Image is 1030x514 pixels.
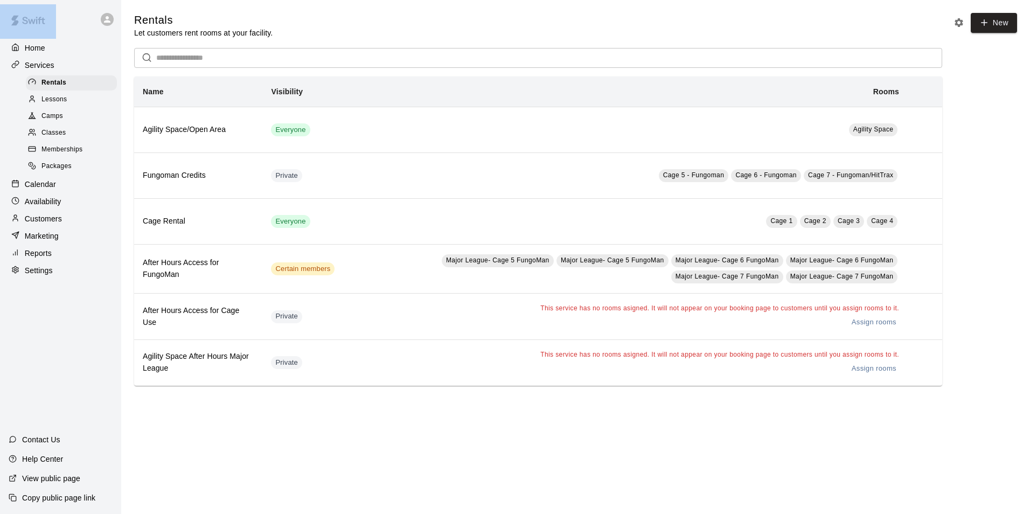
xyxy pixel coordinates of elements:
a: Services [9,57,113,73]
a: Reports [9,245,113,261]
a: Customers [9,211,113,227]
b: Visibility [271,87,303,96]
p: View public page [22,473,80,484]
span: Private [271,311,302,322]
p: Reports [25,248,52,259]
p: Customers [25,213,62,224]
div: Packages [26,159,117,174]
span: Packages [41,161,72,172]
a: Rentals [26,74,121,91]
a: Assign rooms [849,314,899,331]
span: Everyone [271,217,310,227]
a: Marketing [9,228,113,244]
div: This service is visible to only customers with certain memberships. Check the service pricing for... [271,262,335,275]
span: Agility Space [853,126,894,133]
p: Settings [25,265,53,276]
div: This service is visible to all of your customers [271,215,310,228]
p: Availability [25,196,61,207]
span: Cage 4 [871,217,893,225]
h6: Agility Space After Hours Major League [143,351,254,374]
div: Camps [26,109,117,124]
div: Rentals [26,75,117,91]
h6: Fungoman Credits [143,170,254,182]
span: Major League- Cage 6 FungoMan [790,256,894,264]
span: Cage 3 [838,217,860,225]
span: Certain members [271,264,335,274]
a: Assign rooms [849,360,899,377]
button: Rental settings [951,15,967,31]
h6: Cage Rental [143,216,254,227]
h5: Rentals [134,13,273,27]
span: Major League- Cage 7 FungoMan [676,273,779,280]
div: This service is hidden, and can only be accessed via a direct link [271,356,302,369]
a: Calendar [9,176,113,192]
span: Lessons [41,94,67,105]
h6: After Hours Access for FungoMan [143,257,254,281]
div: This service is hidden, and can only be accessed via a direct link [271,169,302,182]
div: This service is hidden, and can only be accessed via a direct link [271,310,302,323]
p: Home [25,43,45,53]
h6: Agility Space/Open Area [143,124,254,136]
span: Major League- Cage 5 FungoMan [561,256,664,264]
b: Rooms [873,87,899,96]
b: Name [143,87,164,96]
a: Home [9,40,113,56]
span: Memberships [41,144,82,155]
p: Services [25,60,54,71]
p: Help Center [22,454,63,464]
span: Camps [41,111,63,122]
div: Classes [26,126,117,141]
a: Settings [9,262,113,279]
a: Lessons [26,91,121,108]
div: Memberships [26,142,117,157]
span: Cage 5 - Fungoman [663,171,725,179]
span: Cage 2 [804,217,826,225]
span: Cage 7 - Fungoman/HitTrax [808,171,893,179]
p: Let customers rent rooms at your facility. [134,27,273,38]
span: Major League- Cage 6 FungoMan [676,256,779,264]
span: Private [271,171,302,181]
span: Cage 6 - Fungoman [735,171,797,179]
div: This service is visible to all of your customers [271,123,310,136]
a: New [971,13,1017,33]
a: Memberships [26,142,121,158]
span: This service has no rooms asigned. It will not appear on your booking page to customers until you... [540,304,899,312]
div: Lessons [26,92,117,107]
span: Major League- Cage 7 FungoMan [790,273,894,280]
table: simple table [134,77,942,386]
span: Classes [41,128,66,138]
span: Private [271,358,302,368]
span: Rentals [41,78,66,88]
a: Classes [26,125,121,142]
span: Major League- Cage 5 FungoMan [446,256,549,264]
p: Copy public page link [22,492,95,503]
a: Availability [9,193,113,210]
a: Packages [26,158,121,175]
span: Everyone [271,125,310,135]
h6: After Hours Access for Cage Use [143,305,254,329]
p: Calendar [25,179,56,190]
span: This service has no rooms asigned. It will not appear on your booking page to customers until you... [540,351,899,358]
a: Camps [26,108,121,125]
p: Marketing [25,231,59,241]
p: Contact Us [22,434,60,445]
span: Cage 1 [770,217,792,225]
